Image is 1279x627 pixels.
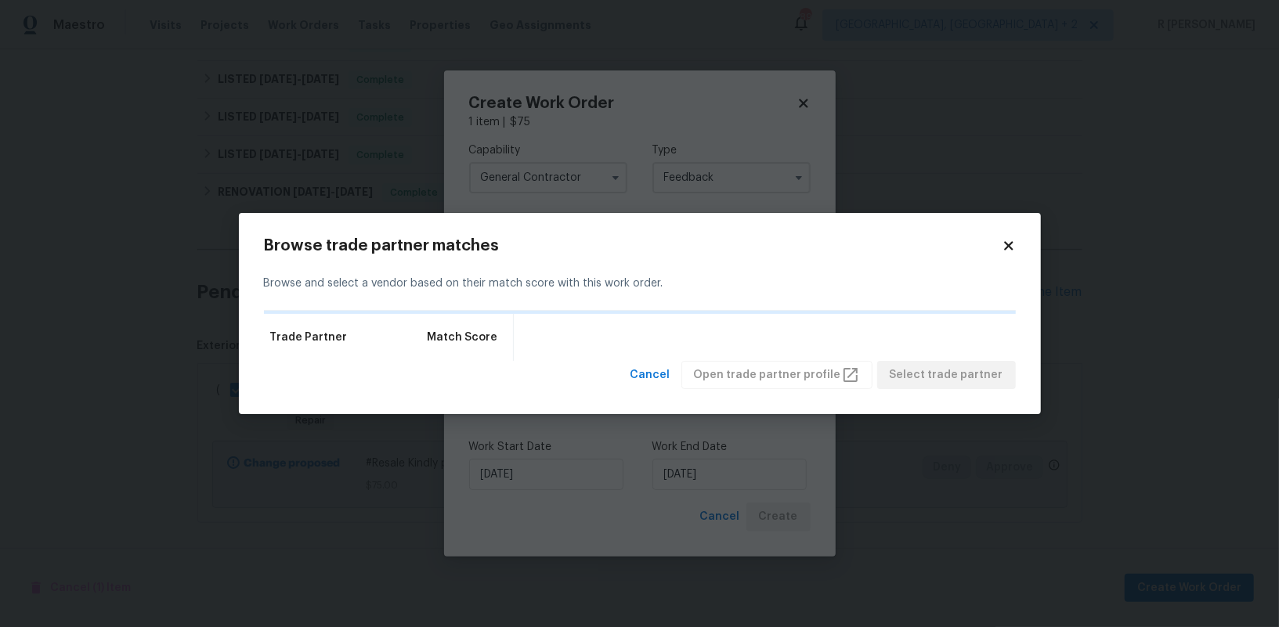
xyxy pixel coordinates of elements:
[264,257,1016,311] div: Browse and select a vendor based on their match score with this work order.
[264,238,1002,254] h2: Browse trade partner matches
[270,330,348,345] span: Trade Partner
[427,330,497,345] span: Match Score
[624,361,677,390] button: Cancel
[630,366,670,385] span: Cancel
